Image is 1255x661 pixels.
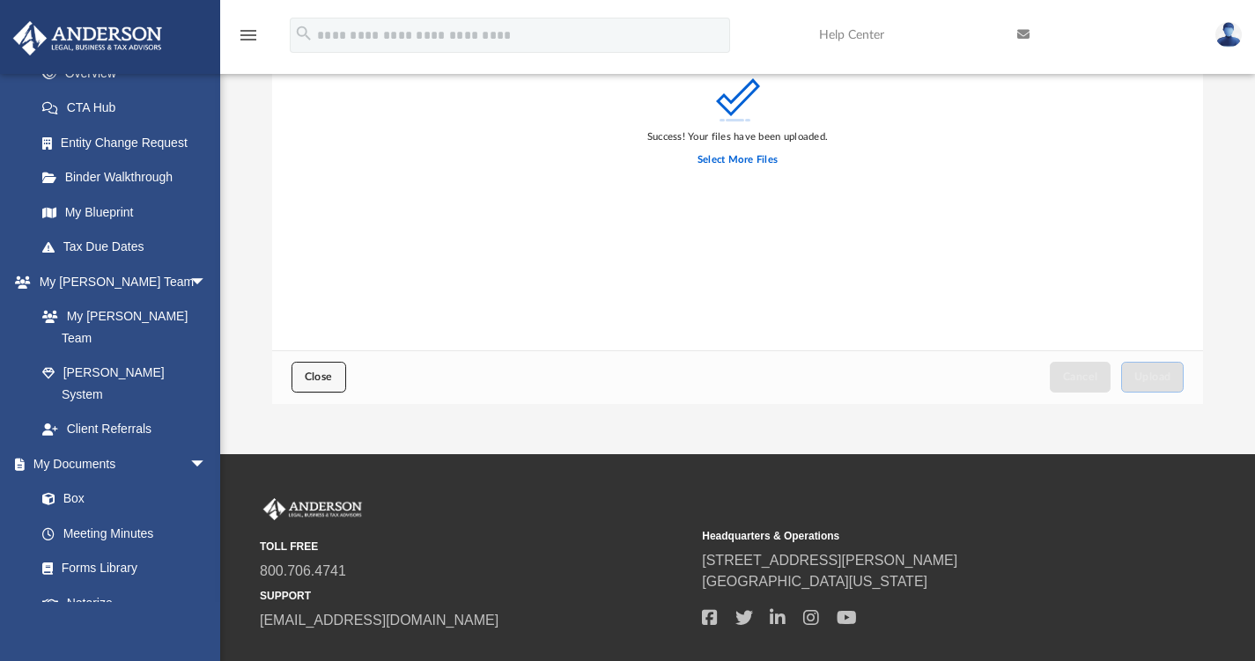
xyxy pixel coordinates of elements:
i: search [294,24,314,43]
a: menu [238,33,259,46]
button: Close [292,362,346,393]
a: My [PERSON_NAME] Team [25,299,216,356]
a: [GEOGRAPHIC_DATA][US_STATE] [702,574,927,589]
img: Anderson Advisors Platinum Portal [8,21,167,55]
a: Tax Due Dates [25,230,233,265]
img: User Pic [1215,22,1242,48]
button: Cancel [1050,362,1111,393]
a: [EMAIL_ADDRESS][DOMAIN_NAME] [260,613,498,628]
span: arrow_drop_down [189,446,225,482]
a: Entity Change Request [25,125,233,160]
small: SUPPORT [260,588,690,604]
span: Cancel [1063,371,1098,382]
small: TOLL FREE [260,539,690,555]
label: Select More Files [698,152,778,168]
a: My Blueprint [25,195,225,230]
span: Upload [1134,371,1171,382]
a: My Documentsarrow_drop_down [12,446,225,481]
a: My [PERSON_NAME] Teamarrow_drop_down [12,264,225,299]
a: [PERSON_NAME] System [25,356,225,412]
a: CTA Hub [25,91,233,126]
a: Box [25,481,216,517]
i: menu [238,25,259,46]
a: Meeting Minutes [25,516,225,551]
img: Anderson Advisors Platinum Portal [260,498,365,521]
small: Headquarters & Operations [702,528,1132,544]
a: [STREET_ADDRESS][PERSON_NAME] [702,553,957,568]
a: Notarize [25,585,225,621]
div: Success! Your files have been uploaded. [647,129,828,145]
span: arrow_drop_down [189,264,225,300]
a: 800.706.4741 [260,563,346,578]
a: Forms Library [25,551,216,586]
a: Binder Walkthrough [25,160,233,195]
span: Close [305,371,333,382]
button: Upload [1121,362,1185,393]
a: Client Referrals [25,412,225,447]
